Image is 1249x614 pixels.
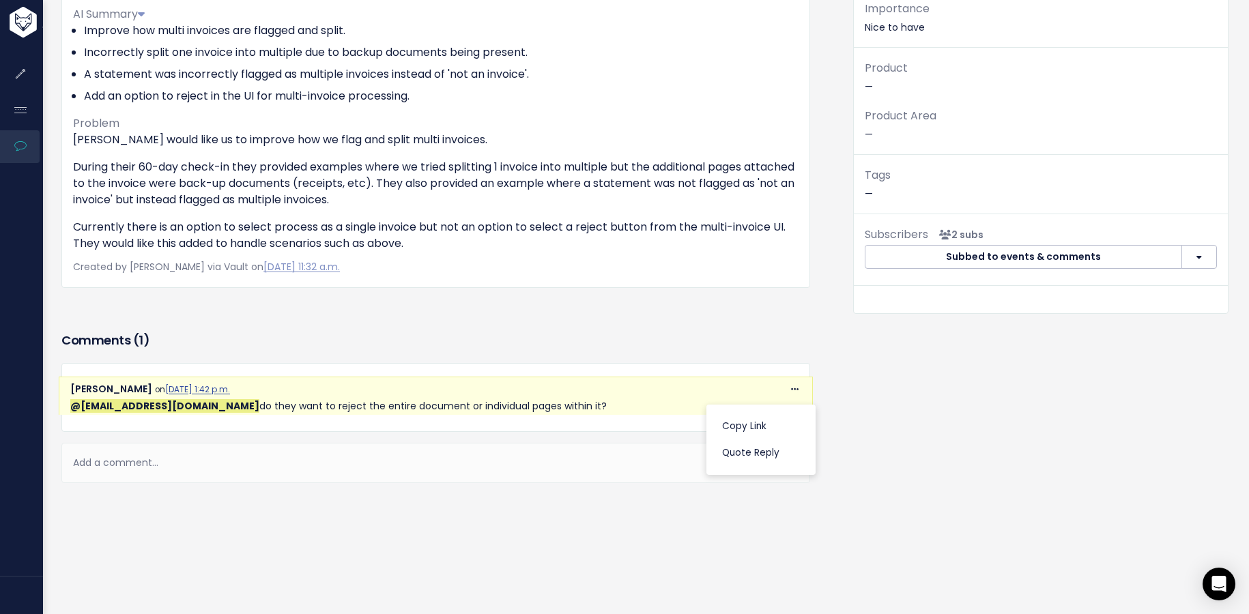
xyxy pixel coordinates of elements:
[865,1,930,16] span: Importance
[73,132,799,148] p: [PERSON_NAME] would like us to improve how we flag and split multi invoices.
[155,384,230,395] span: on
[73,115,119,131] span: Problem
[73,219,799,252] p: Currently there is an option to select process as a single invoice but not an option to select a ...
[84,23,799,39] li: Improve how multi invoices are flagged and split.
[865,59,1217,96] p: —
[865,108,936,123] span: Product Area
[84,66,799,83] li: A statement was incorrectly flagged as multiple invoices instead of 'not an invoice'.
[73,159,799,208] p: During their 60-day check-in they provided examples where we tried splitting 1 invoice into multi...
[139,332,143,349] span: 1
[73,6,145,22] span: AI Summary
[84,88,799,104] li: Add an option to reject in the UI for multi-invoice processing.
[61,331,810,350] h3: Comments ( )
[865,60,908,76] span: Product
[84,44,799,61] li: Incorrectly split one invoice into multiple due to backup documents being present.
[70,399,259,413] span: Ashley Wilkin
[934,228,984,242] span: <p><strong>Subscribers</strong><br><br> - Ashley Wilkin<br> - Emma Whitman<br> </p>
[1203,568,1235,600] div: Open Intercom Messenger
[6,7,112,38] img: logo-white.9d6f32f41409.svg
[165,384,230,395] a: [DATE] 1:42 p.m.
[70,382,152,396] span: [PERSON_NAME]
[865,226,928,242] span: Subscribers
[865,166,1217,203] p: —
[73,260,340,274] span: Created by [PERSON_NAME] via Vault on
[865,245,1182,269] button: Subbed to events & comments
[712,439,810,466] a: Quote Reply
[865,106,1217,143] p: —
[70,398,801,415] p: do they want to reject the entire document or individual pages within it?
[865,167,891,183] span: Tags
[263,260,340,274] a: [DATE] 11:32 a.m.
[712,413,810,439] a: Copy Link
[61,443,810,483] div: Add a comment...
